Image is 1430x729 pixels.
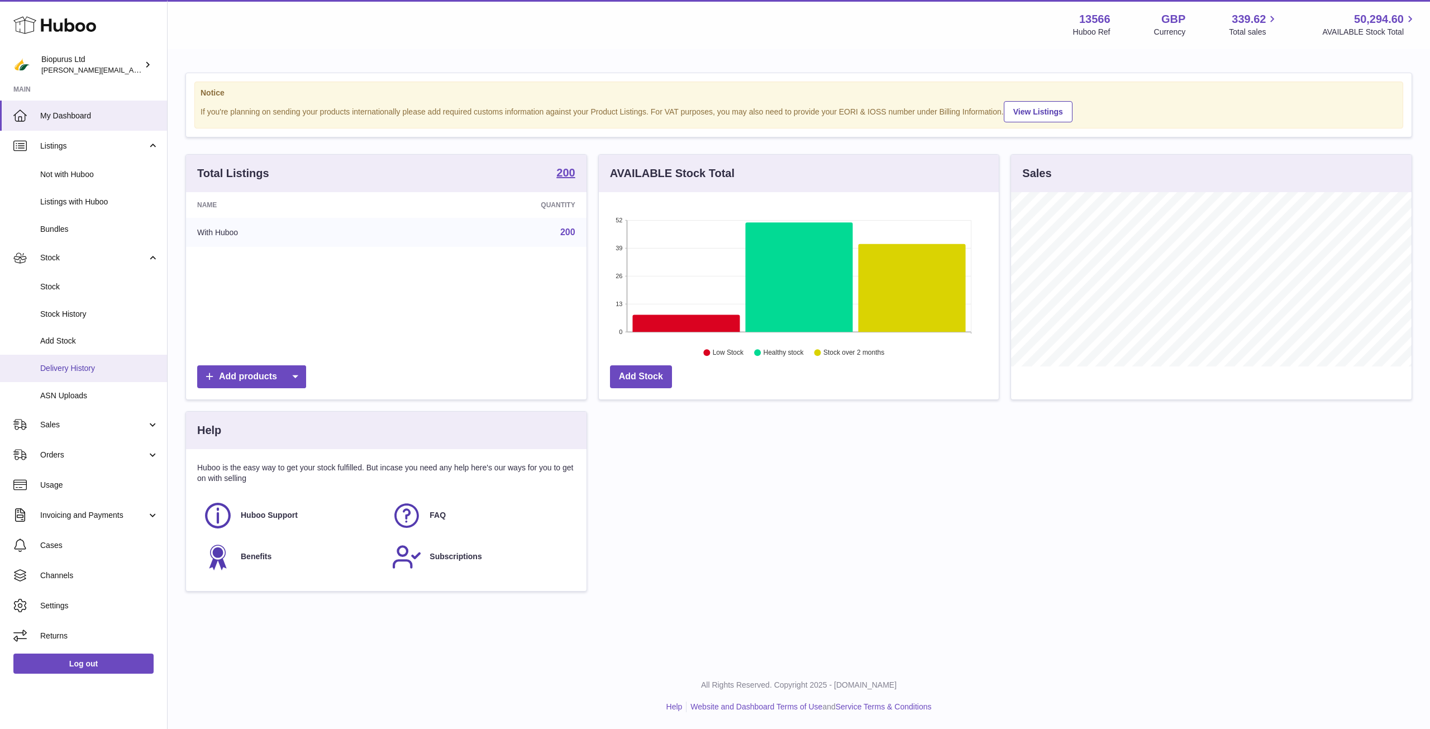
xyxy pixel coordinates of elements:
span: 339.62 [1232,12,1266,27]
span: Subscriptions [430,551,482,562]
span: Settings [40,601,159,611]
span: FAQ [430,510,446,521]
h3: Help [197,423,221,438]
span: ASN Uploads [40,390,159,401]
div: Currency [1154,27,1186,37]
a: Add products [197,365,306,388]
span: Add Stock [40,336,159,346]
span: Huboo Support [241,510,298,521]
p: All Rights Reserved. Copyright 2025 - [DOMAIN_NAME] [177,680,1421,690]
a: 50,294.60 AVAILABLE Stock Total [1322,12,1417,37]
span: Not with Huboo [40,169,159,180]
a: Benefits [203,542,380,572]
strong: GBP [1161,12,1185,27]
text: 0 [619,328,622,335]
a: Help [666,702,683,711]
span: Stock History [40,309,159,320]
strong: 13566 [1079,12,1110,27]
text: 26 [616,273,622,279]
h3: Total Listings [197,166,269,181]
span: Returns [40,631,159,641]
span: Invoicing and Payments [40,510,147,521]
a: 200 [560,227,575,237]
div: Biopurus Ltd [41,54,142,75]
a: Website and Dashboard Terms of Use [690,702,822,711]
span: Total sales [1229,27,1279,37]
a: Log out [13,654,154,674]
text: Low Stock [713,349,744,357]
text: Healthy stock [763,349,804,357]
span: Listings with Huboo [40,197,159,207]
text: 52 [616,217,622,223]
a: FAQ [392,501,569,531]
div: Huboo Ref [1073,27,1110,37]
a: 339.62 Total sales [1229,12,1279,37]
span: Delivery History [40,363,159,374]
li: and [687,702,931,712]
h3: AVAILABLE Stock Total [610,166,735,181]
td: With Huboo [186,218,397,247]
span: Orders [40,450,147,460]
span: Listings [40,141,147,151]
span: Sales [40,420,147,430]
span: Usage [40,480,159,490]
span: Channels [40,570,159,581]
strong: 200 [556,167,575,178]
a: Add Stock [610,365,672,388]
p: Huboo is the easy way to get your stock fulfilled. But incase you need any help here's our ways f... [197,463,575,484]
text: 13 [616,301,622,307]
th: Name [186,192,397,218]
th: Quantity [397,192,587,218]
a: Huboo Support [203,501,380,531]
span: Stock [40,252,147,263]
span: My Dashboard [40,111,159,121]
text: 39 [616,245,622,251]
span: Stock [40,282,159,292]
a: 200 [556,167,575,180]
span: [PERSON_NAME][EMAIL_ADDRESS][DOMAIN_NAME] [41,65,224,74]
div: If you're planning on sending your products internationally please add required customs informati... [201,99,1397,122]
strong: Notice [201,88,1397,98]
span: Bundles [40,224,159,235]
span: AVAILABLE Stock Total [1322,27,1417,37]
span: Cases [40,540,159,551]
a: View Listings [1004,101,1072,122]
a: Subscriptions [392,542,569,572]
span: Benefits [241,551,271,562]
a: Service Terms & Conditions [836,702,932,711]
img: peter@biopurus.co.uk [13,56,30,73]
span: 50,294.60 [1354,12,1404,27]
text: Stock over 2 months [823,349,884,357]
h3: Sales [1022,166,1051,181]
